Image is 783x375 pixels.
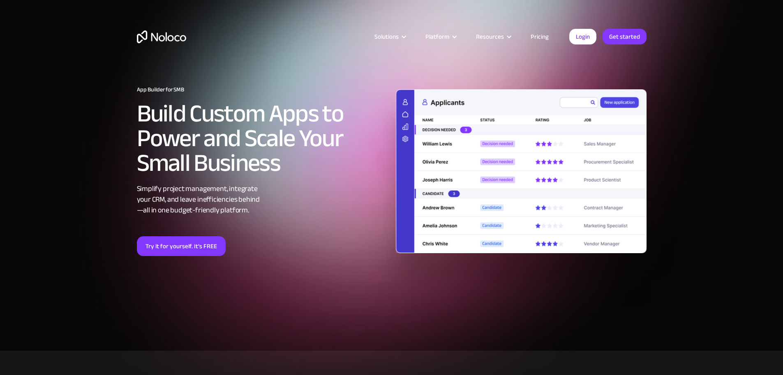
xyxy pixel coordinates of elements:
a: Pricing [520,31,559,42]
h2: Build Custom Apps to Power and Scale Your Small Business [137,101,388,175]
a: home [137,30,186,43]
h1: App Builder for SMB [137,86,388,93]
a: Login [569,29,596,44]
div: Platform [425,31,449,42]
div: Platform [415,31,466,42]
div: Solutions [374,31,399,42]
div: Simplify project management, integrate your CRM, and leave inefficiencies behind —all in one budg... [137,184,388,216]
div: Resources [476,31,504,42]
div: Solutions [364,31,415,42]
a: Get started [603,29,647,44]
a: Try it for yourself. It’s FREE [137,236,226,256]
div: Resources [466,31,520,42]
